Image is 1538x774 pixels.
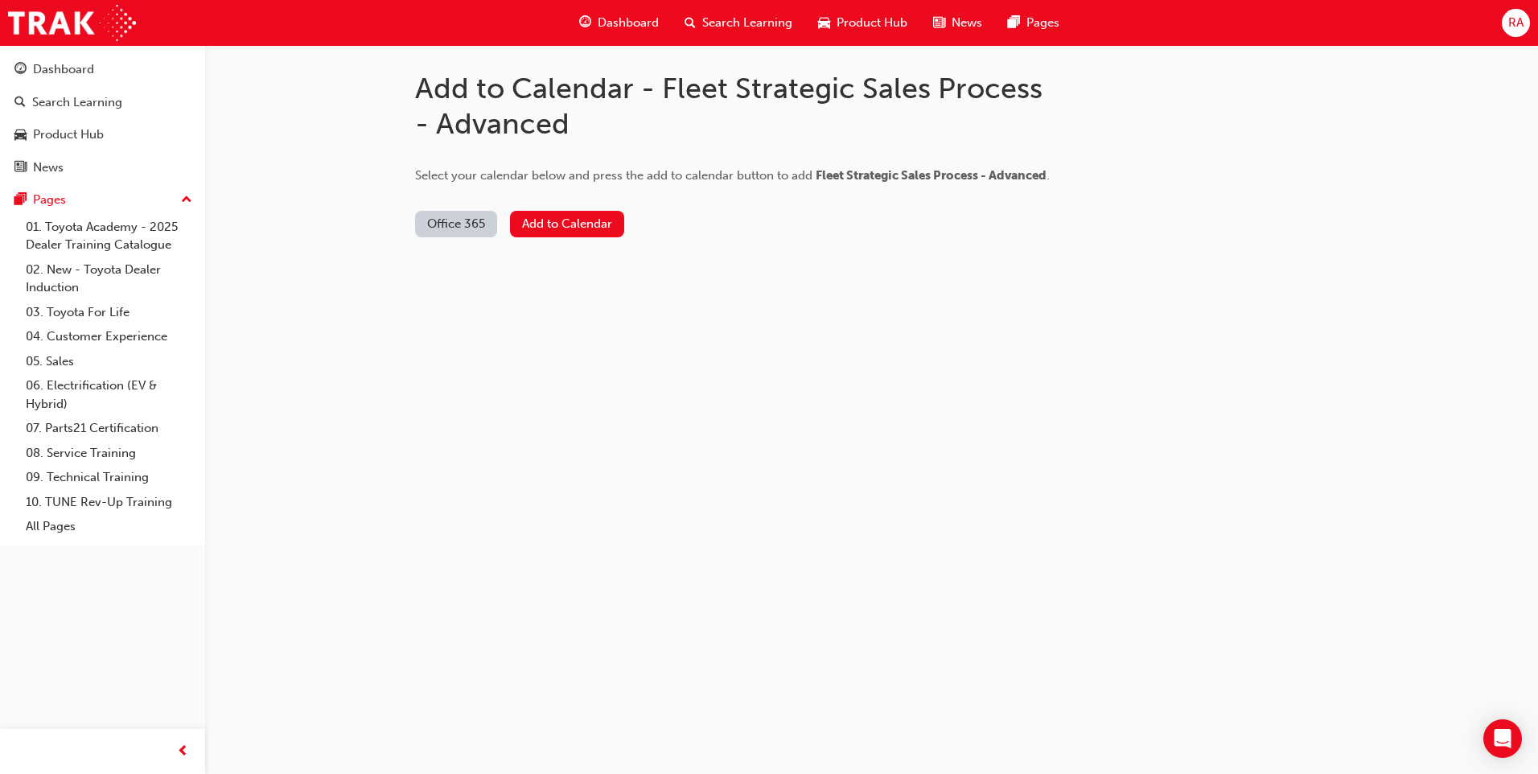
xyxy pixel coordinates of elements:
[702,14,792,32] span: Search Learning
[6,153,199,183] a: News
[920,6,995,39] a: news-iconNews
[816,168,1047,183] span: Fleet Strategic Sales Process - Advanced
[14,96,26,110] span: search-icon
[510,211,624,237] button: Add to Calendar
[598,14,659,32] span: Dashboard
[33,126,104,144] div: Product Hub
[19,349,199,374] a: 05. Sales
[19,373,199,416] a: 06. Electrification (EV & Hybrid)
[933,13,945,33] span: news-icon
[1026,14,1059,32] span: Pages
[14,193,27,208] span: pages-icon
[19,441,199,466] a: 08. Service Training
[181,190,192,211] span: up-icon
[1508,14,1524,32] span: RA
[415,211,497,237] button: Office 365
[415,71,1059,141] h1: Add to Calendar - Fleet Strategic Sales Process - Advanced
[6,55,199,84] a: Dashboard
[19,257,199,300] a: 02. New - Toyota Dealer Induction
[14,128,27,142] span: car-icon
[33,159,64,177] div: News
[415,168,1050,183] span: Select your calendar below and press the add to calendar button to add .
[33,191,66,209] div: Pages
[685,13,696,33] span: search-icon
[1483,719,1522,758] div: Open Intercom Messenger
[32,93,122,112] div: Search Learning
[19,215,199,257] a: 01. Toyota Academy - 2025 Dealer Training Catalogue
[14,161,27,175] span: news-icon
[1008,13,1020,33] span: pages-icon
[8,5,136,41] img: Trak
[6,51,199,185] button: DashboardSearch LearningProduct HubNews
[566,6,672,39] a: guage-iconDashboard
[14,63,27,77] span: guage-icon
[19,465,199,490] a: 09. Technical Training
[19,324,199,349] a: 04. Customer Experience
[6,88,199,117] a: Search Learning
[1502,9,1530,37] button: RA
[19,514,199,539] a: All Pages
[818,13,830,33] span: car-icon
[33,60,94,79] div: Dashboard
[19,300,199,325] a: 03. Toyota For Life
[6,185,199,215] button: Pages
[19,416,199,441] a: 07. Parts21 Certification
[672,6,805,39] a: search-iconSearch Learning
[952,14,982,32] span: News
[579,13,591,33] span: guage-icon
[805,6,920,39] a: car-iconProduct Hub
[837,14,907,32] span: Product Hub
[177,742,189,762] span: prev-icon
[19,490,199,515] a: 10. TUNE Rev-Up Training
[6,120,199,150] a: Product Hub
[995,6,1072,39] a: pages-iconPages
